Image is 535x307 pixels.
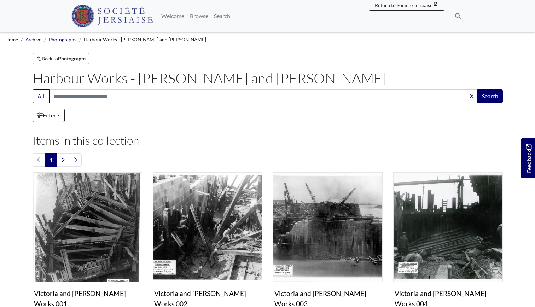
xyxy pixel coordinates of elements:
[45,153,57,167] span: Goto page 1
[521,138,535,178] a: Would you like to provide feedback?
[158,9,187,23] a: Welcome
[393,172,503,282] img: Victoria and Albert Pier Works 004
[524,144,533,173] span: Feedback
[25,37,41,42] a: Archive
[153,172,262,282] img: Victoria and Albert Pier Works 002
[33,153,45,167] li: Previous page
[84,37,206,42] span: Harbour Works - [PERSON_NAME] and [PERSON_NAME]
[5,37,18,42] a: Home
[211,9,233,23] a: Search
[49,37,76,42] a: Photographs
[57,153,69,167] a: Goto page 2
[33,89,50,103] button: All
[477,89,503,103] button: Search
[71,3,153,29] a: Société Jersiaise logo
[33,70,503,87] h1: Harbour Works - [PERSON_NAME] and [PERSON_NAME]
[71,5,153,27] img: Société Jersiaise
[375,2,432,8] span: Return to Société Jersiaise
[33,153,503,167] nav: pagination
[273,172,383,282] img: Victoria and Albert Pier Works 003
[49,89,478,103] input: Search this collection...
[33,53,90,64] a: Back toPhotographs
[33,109,65,122] a: Filter
[58,56,86,62] strong: Photographs
[187,9,211,23] a: Browse
[33,172,142,282] img: Victoria and Albert Pier Works 001
[69,153,82,167] a: Next page
[33,134,503,147] h2: Items in this collection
